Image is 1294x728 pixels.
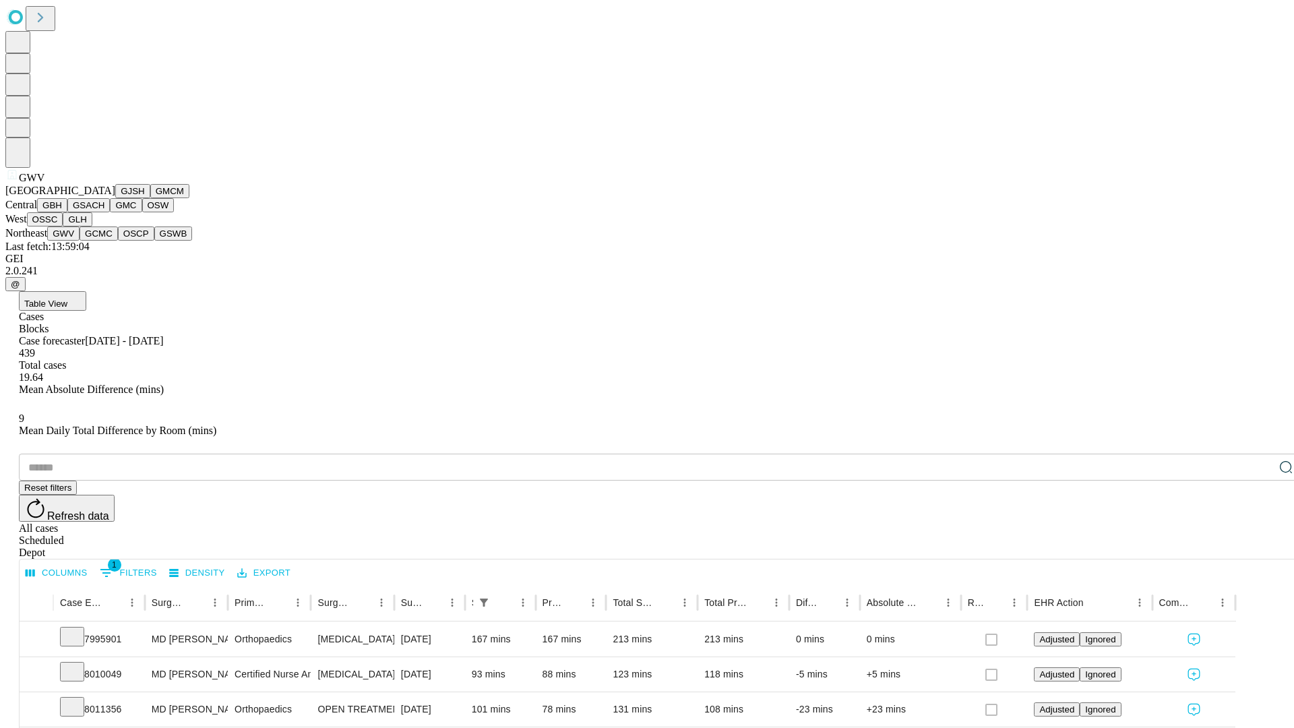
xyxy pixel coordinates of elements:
[22,563,91,584] button: Select columns
[704,622,782,657] div: 213 mins
[819,593,838,612] button: Sort
[187,593,206,612] button: Sort
[37,198,67,212] button: GBH
[47,226,80,241] button: GWV
[63,212,92,226] button: GLH
[60,692,138,727] div: 8011356
[1034,702,1080,717] button: Adjusted
[5,213,27,224] span: West
[317,657,387,692] div: [MEDICAL_DATA] LEG,KNEE, ANKLE DEEP
[584,593,603,612] button: Menu
[60,622,138,657] div: 7995901
[353,593,372,612] button: Sort
[152,692,221,727] div: MD [PERSON_NAME]
[85,335,163,346] span: [DATE] - [DATE]
[19,495,115,522] button: Refresh data
[19,371,43,383] span: 19.64
[19,335,85,346] span: Case forecaster
[234,563,294,584] button: Export
[123,593,142,612] button: Menu
[867,692,954,727] div: +23 mins
[472,622,529,657] div: 167 mins
[5,277,26,291] button: @
[613,622,691,657] div: 213 mins
[235,622,304,657] div: Orthopaedics
[5,185,115,196] span: [GEOGRAPHIC_DATA]
[19,359,66,371] span: Total cases
[5,199,37,210] span: Central
[474,593,493,612] div: 1 active filter
[1034,632,1080,646] button: Adjusted
[96,562,160,584] button: Show filters
[1080,632,1121,646] button: Ignored
[5,265,1289,277] div: 2.0.241
[472,657,529,692] div: 93 mins
[1194,593,1213,612] button: Sort
[80,226,118,241] button: GCMC
[796,657,853,692] div: -5 mins
[1085,634,1115,644] span: Ignored
[19,425,216,436] span: Mean Daily Total Difference by Room (mins)
[704,692,782,727] div: 108 mins
[704,597,747,608] div: Total Predicted Duration
[288,593,307,612] button: Menu
[838,593,857,612] button: Menu
[19,347,35,359] span: 439
[867,622,954,657] div: 0 mins
[543,597,564,608] div: Predicted In Room Duration
[1130,593,1149,612] button: Menu
[108,558,121,572] span: 1
[401,657,458,692] div: [DATE]
[443,593,462,612] button: Menu
[1034,667,1080,681] button: Adjusted
[235,692,304,727] div: Orthopaedics
[1085,704,1115,715] span: Ignored
[472,692,529,727] div: 101 mins
[472,597,473,608] div: Scheduled In Room Duration
[11,279,20,289] span: @
[166,563,228,584] button: Density
[1085,669,1115,679] span: Ignored
[1080,667,1121,681] button: Ignored
[401,692,458,727] div: [DATE]
[495,593,514,612] button: Sort
[1159,597,1193,608] div: Comments
[565,593,584,612] button: Sort
[1039,704,1074,715] span: Adjusted
[26,698,47,722] button: Expand
[613,657,691,692] div: 123 mins
[543,622,600,657] div: 167 mins
[939,593,958,612] button: Menu
[47,510,109,522] span: Refresh data
[1213,593,1232,612] button: Menu
[27,212,63,226] button: OSSC
[19,481,77,495] button: Reset filters
[152,597,185,608] div: Surgeon Name
[270,593,288,612] button: Sort
[19,384,164,395] span: Mean Absolute Difference (mins)
[796,597,818,608] div: Difference
[986,593,1005,612] button: Sort
[401,622,458,657] div: [DATE]
[206,593,224,612] button: Menu
[152,622,221,657] div: MD [PERSON_NAME]
[150,184,189,198] button: GMCM
[317,597,351,608] div: Surgery Name
[867,597,919,608] div: Absolute Difference
[67,198,110,212] button: GSACH
[60,657,138,692] div: 8010049
[5,241,90,252] span: Last fetch: 13:59:04
[19,291,86,311] button: Table View
[748,593,767,612] button: Sort
[1039,634,1074,644] span: Adjusted
[613,597,655,608] div: Total Scheduled Duration
[24,299,67,309] span: Table View
[235,657,304,692] div: Certified Nurse Anesthetist
[317,692,387,727] div: OPEN TREATMENT RADIUS SHAFT FX/CLOSED RADIOULNAR [MEDICAL_DATA]
[920,593,939,612] button: Sort
[968,597,985,608] div: Resolved in EHR
[142,198,175,212] button: OSW
[115,184,150,198] button: GJSH
[60,597,102,608] div: Case Epic Id
[613,692,691,727] div: 131 mins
